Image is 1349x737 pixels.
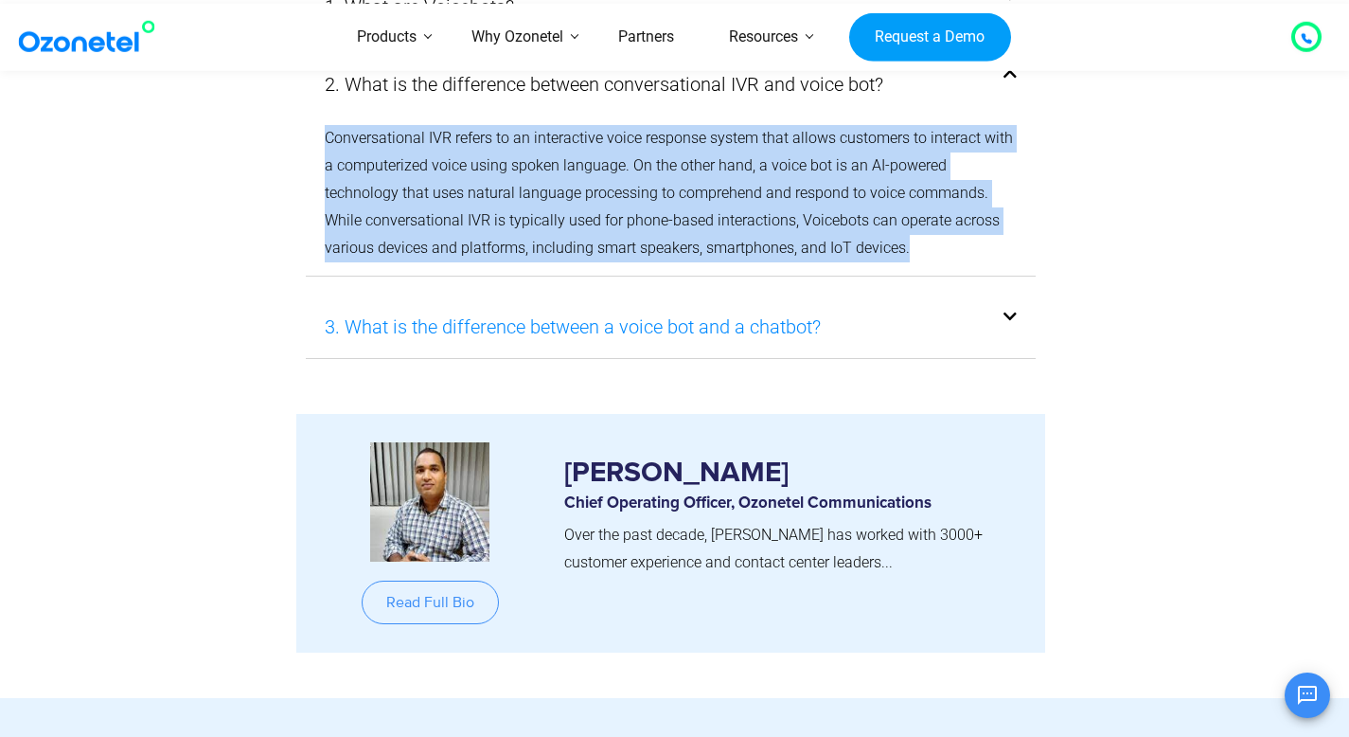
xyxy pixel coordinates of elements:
[564,494,1017,513] h6: Chief Operating Officer, Ozonetel Communications
[329,4,444,71] a: Products
[362,581,499,624] a: Read Full Bio
[325,310,821,344] a: 3. What is the difference between a voice bot and a chatbot?
[325,129,1013,256] span: Conversational IVR refers to an interactive voice response system that allows customers to intera...
[306,111,1037,276] div: 2. What is the difference between conversational IVR and voice bot?
[325,67,883,101] a: 2. What is the difference between conversational IVR and voice bot?
[564,522,1017,577] p: Over the past decade, [PERSON_NAME] has worked with 3000+ customer experience and contact center ...
[1285,673,1330,718] button: Open chat
[849,12,1011,62] a: Request a Demo
[564,442,1017,485] h3: [PERSON_NAME]
[701,4,825,71] a: Resources
[306,296,1037,358] div: 3. What is the difference between a voice bot and a chatbot?
[444,4,591,71] a: Why Ozonetel
[386,595,474,610] span: Read Full Bio
[591,4,701,71] a: Partners
[306,58,1037,111] div: 2. What is the difference between conversational IVR and voice bot?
